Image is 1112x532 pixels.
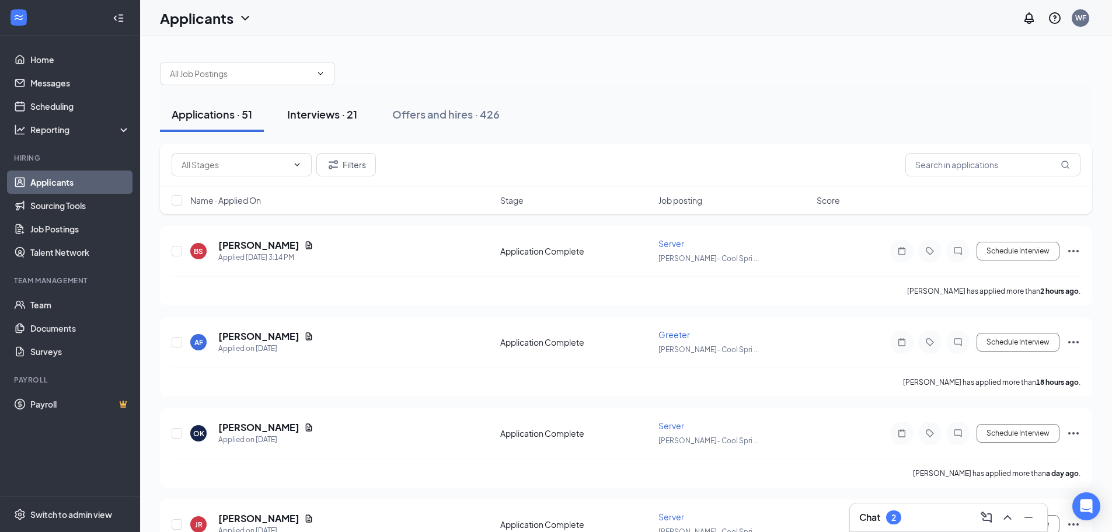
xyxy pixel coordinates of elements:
svg: Notifications [1022,11,1036,25]
a: Sourcing Tools [30,194,130,217]
a: Talent Network [30,241,130,264]
svg: Filter [326,158,340,172]
a: Documents [30,317,130,340]
a: Job Postings [30,217,130,241]
svg: Document [304,332,313,341]
div: Application Complete [500,427,651,439]
span: [PERSON_NAME]- Cool Spri ... [658,254,759,263]
svg: ChatInactive [951,338,965,347]
button: Schedule Interview [977,333,1059,352]
input: All Job Postings [170,67,311,80]
a: Home [30,48,130,71]
div: Applications · 51 [172,107,252,121]
svg: Ellipses [1066,335,1080,349]
button: Filter Filters [316,153,376,176]
span: Stage [500,194,524,206]
button: Minimize [1019,508,1038,527]
svg: Document [304,423,313,432]
h5: [PERSON_NAME] [218,239,299,252]
svg: ChevronUp [1001,510,1015,524]
div: Offers and hires · 426 [392,107,500,121]
div: Application Complete [500,245,651,257]
button: Schedule Interview [977,242,1059,260]
span: Server [658,512,684,522]
div: Applied [DATE] 3:14 PM [218,252,313,263]
span: [PERSON_NAME]- Cool Spri ... [658,436,759,445]
svg: MagnifyingGlass [1061,160,1070,169]
a: Messages [30,71,130,95]
div: Applied on [DATE] [218,434,313,446]
svg: Settings [14,509,26,520]
h3: Chat [859,511,880,524]
div: BS [194,246,203,256]
div: OK [193,429,204,439]
div: Payroll [14,375,128,385]
h5: [PERSON_NAME] [218,330,299,343]
svg: Note [895,338,909,347]
a: Surveys [30,340,130,363]
svg: Tag [923,246,937,256]
svg: ComposeMessage [979,510,994,524]
span: Server [658,420,684,431]
svg: Tag [923,429,937,438]
svg: Note [895,429,909,438]
button: Schedule Interview [977,424,1059,443]
span: Job posting [658,194,702,206]
p: [PERSON_NAME] has applied more than . [907,286,1080,296]
div: Reporting [30,124,131,135]
svg: Analysis [14,124,26,135]
div: Applied on [DATE] [218,343,313,354]
div: Hiring [14,153,128,163]
div: Switch to admin view [30,509,112,520]
svg: Document [304,241,313,250]
div: JR [195,520,203,530]
h5: [PERSON_NAME] [218,421,299,434]
span: [PERSON_NAME]- Cool Spri ... [658,345,759,354]
b: a day ago [1046,469,1079,478]
h5: [PERSON_NAME] [218,512,299,525]
svg: Ellipses [1066,426,1080,440]
svg: QuestionInfo [1048,11,1062,25]
a: Scheduling [30,95,130,118]
svg: ChevronDown [316,69,325,78]
div: Open Intercom Messenger [1072,492,1100,520]
div: 2 [891,513,896,523]
span: Name · Applied On [190,194,261,206]
svg: ChatInactive [951,246,965,256]
svg: Ellipses [1066,244,1080,258]
input: All Stages [182,158,288,171]
div: Application Complete [500,519,651,530]
a: Applicants [30,171,130,194]
span: Greeter [658,329,690,340]
svg: Collapse [113,12,124,24]
b: 18 hours ago [1036,378,1079,387]
svg: ChevronDown [238,11,252,25]
svg: Note [895,246,909,256]
svg: WorkstreamLogo [13,12,25,23]
b: 2 hours ago [1040,287,1079,295]
p: [PERSON_NAME] has applied more than . [903,377,1080,387]
p: [PERSON_NAME] has applied more than . [913,468,1080,478]
div: Application Complete [500,336,651,348]
a: Team [30,293,130,317]
div: WF [1075,13,1086,23]
span: Score [817,194,840,206]
svg: ChatInactive [951,429,965,438]
svg: Minimize [1022,510,1036,524]
div: Team Management [14,276,128,286]
svg: Tag [923,338,937,347]
svg: Ellipses [1066,517,1080,531]
h1: Applicants [160,8,233,28]
svg: ChevronDown [292,160,302,169]
div: Interviews · 21 [287,107,357,121]
span: Server [658,238,684,249]
a: PayrollCrown [30,392,130,416]
button: ComposeMessage [977,508,996,527]
input: Search in applications [905,153,1080,176]
div: AF [194,338,203,347]
svg: Document [304,514,313,523]
button: ChevronUp [998,508,1017,527]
